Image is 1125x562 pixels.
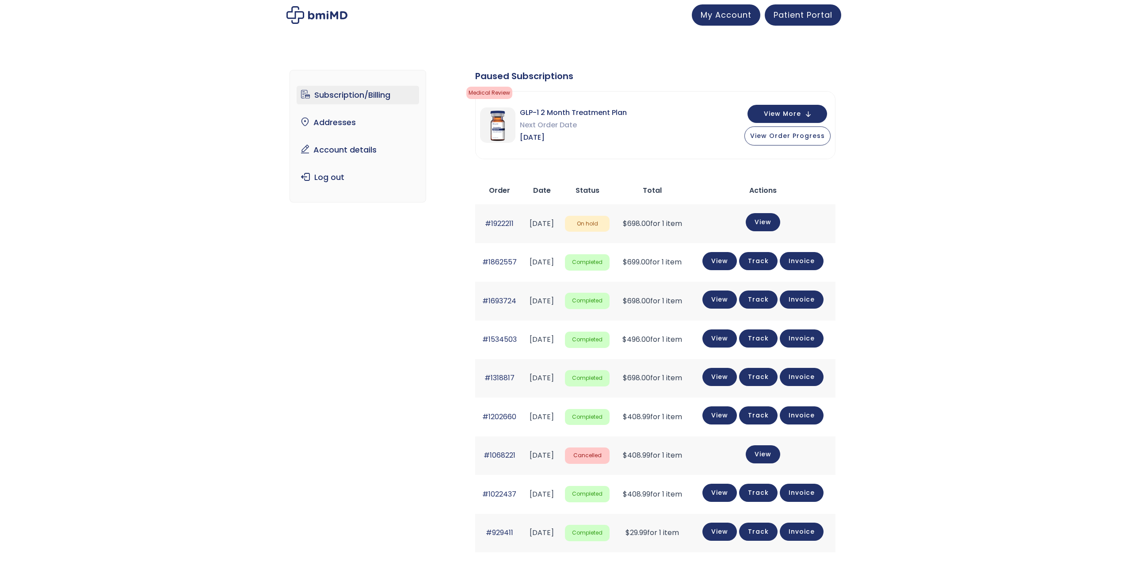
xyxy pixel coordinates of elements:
[622,334,650,344] span: 496.00
[623,489,650,499] span: 408.99
[297,86,419,104] a: Subscription/Billing
[530,257,554,267] time: [DATE]
[702,329,737,348] a: View
[749,185,777,195] span: Actions
[623,218,650,229] span: 698.00
[614,243,690,282] td: for 1 item
[739,329,778,348] a: Track
[744,126,831,145] button: View Order Progress
[466,87,512,99] span: Medical Review
[702,406,737,424] a: View
[530,373,554,383] time: [DATE]
[530,412,554,422] time: [DATE]
[764,111,801,117] span: View More
[290,70,426,203] nav: Account pages
[692,4,760,26] a: My Account
[623,450,650,460] span: 408.99
[623,296,650,306] span: 698.00
[576,185,599,195] span: Status
[747,105,827,123] button: View More
[702,291,737,309] a: View
[739,523,778,541] a: Track
[530,218,554,229] time: [DATE]
[614,359,690,398] td: for 1 item
[484,373,515,383] a: #1318817
[701,9,751,20] span: My Account
[780,484,824,502] a: Invoice
[746,213,780,231] a: View
[780,252,824,270] a: Invoice
[780,291,824,309] a: Invoice
[739,291,778,309] a: Track
[614,398,690,436] td: for 1 item
[702,484,737,502] a: View
[780,406,824,424] a: Invoice
[780,523,824,541] a: Invoice
[530,528,554,538] time: [DATE]
[565,254,610,271] span: Completed
[565,216,610,232] span: On hold
[739,252,778,270] a: Track
[565,525,610,541] span: Completed
[565,486,610,502] span: Completed
[530,450,554,460] time: [DATE]
[485,218,514,229] a: #1922211
[565,447,610,464] span: Cancelled
[614,204,690,243] td: for 1 item
[739,368,778,386] a: Track
[614,321,690,359] td: for 1 item
[702,252,737,270] a: View
[482,412,516,422] a: #1202660
[623,450,627,460] span: $
[614,436,690,475] td: for 1 item
[614,475,690,513] td: for 1 item
[614,282,690,320] td: for 1 item
[622,334,627,344] span: $
[530,489,554,499] time: [DATE]
[565,332,610,348] span: Completed
[482,296,516,306] a: #1693724
[484,450,515,460] a: #1068221
[623,218,627,229] span: $
[765,4,841,26] a: Patient Portal
[739,406,778,424] a: Track
[482,257,517,267] a: #1862557
[533,185,551,195] span: Date
[286,6,347,24] img: My account
[774,9,832,20] span: Patient Portal
[702,523,737,541] a: View
[565,409,610,425] span: Completed
[625,528,647,538] span: 29.99
[486,528,513,538] a: #929411
[623,257,627,267] span: $
[780,329,824,348] a: Invoice
[475,70,835,82] div: Paused Subscriptions
[739,484,778,502] a: Track
[489,185,510,195] span: Order
[565,293,610,309] span: Completed
[480,107,515,143] img: GLP-1 2 Month Treatment Plan
[643,185,662,195] span: Total
[482,489,516,499] a: #1022437
[565,370,610,386] span: Completed
[702,368,737,386] a: View
[623,373,627,383] span: $
[520,119,627,131] span: Next Order Date
[530,334,554,344] time: [DATE]
[623,412,650,422] span: 408.99
[623,373,650,383] span: 698.00
[482,334,517,344] a: #1534503
[623,296,627,306] span: $
[297,113,419,132] a: Addresses
[297,168,419,187] a: Log out
[297,141,419,159] a: Account details
[623,412,627,422] span: $
[746,445,780,463] a: View
[520,131,627,144] span: [DATE]
[530,296,554,306] time: [DATE]
[780,368,824,386] a: Invoice
[625,528,630,538] span: $
[614,514,690,552] td: for 1 item
[623,489,627,499] span: $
